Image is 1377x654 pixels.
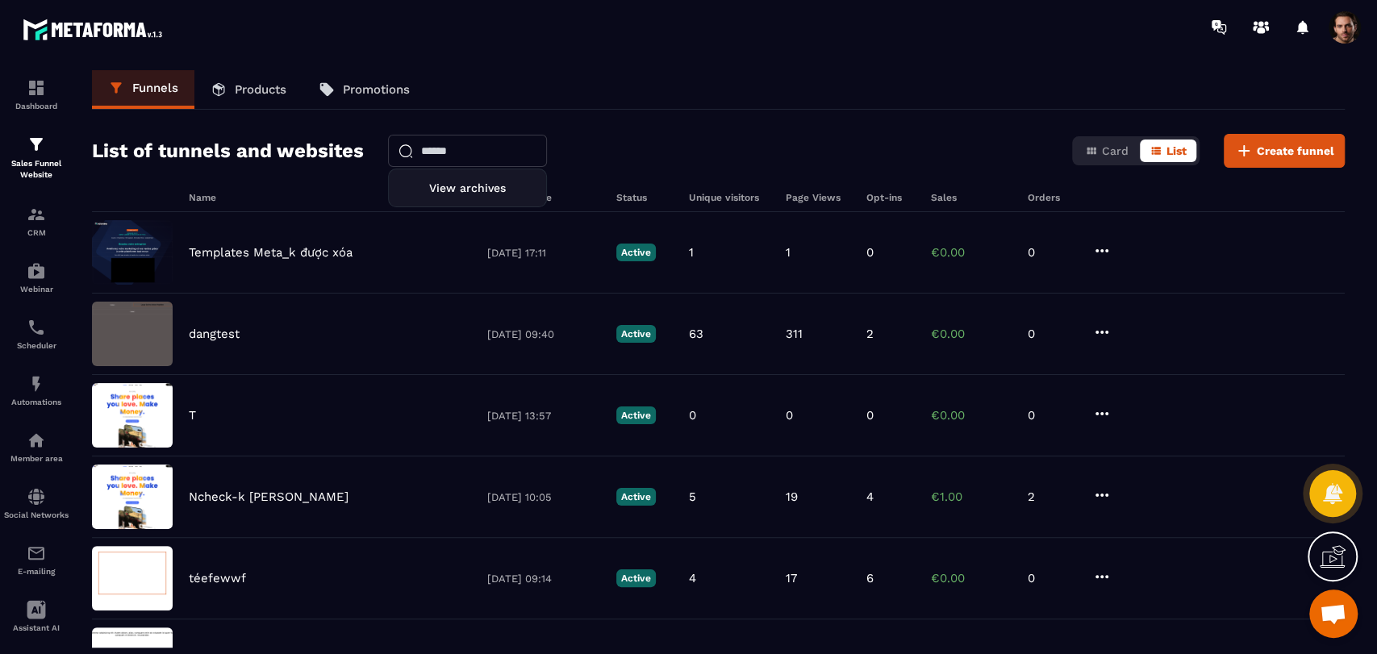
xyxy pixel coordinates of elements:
[27,544,46,563] img: email
[931,192,1012,203] h6: Sales
[1166,144,1187,157] span: List
[786,571,797,585] p: 17
[689,489,696,504] p: 5
[303,70,426,109] a: Promotions
[931,489,1012,504] p: €1.00
[487,247,600,259] p: [DATE] 17:11
[689,245,694,260] p: 1
[866,192,915,203] h6: Opt-ins
[92,220,173,285] img: image
[616,192,673,203] h6: Status
[487,410,600,422] p: [DATE] 13:57
[866,571,874,585] p: 6
[866,245,874,260] p: 0
[1257,143,1334,159] span: Create funnel
[786,192,850,203] h6: Page Views
[27,487,46,506] img: social-network
[4,193,69,249] a: formationformationCRM
[1028,489,1076,504] p: 2
[189,245,353,260] p: Templates Meta_k được xóa
[92,464,173,529] img: image
[866,327,874,341] p: 2
[92,546,173,610] img: image
[27,431,46,450] img: automations
[689,192,770,203] h6: Unique visitors
[931,245,1012,260] p: €0.00
[4,567,69,576] p: E-mailing
[786,327,803,341] p: 311
[92,302,173,366] img: image
[4,228,69,237] p: CRM
[786,245,791,260] p: 1
[189,489,348,504] p: Ncheck-k [PERSON_NAME]
[1028,192,1076,203] h6: Orders
[4,341,69,350] p: Scheduler
[616,569,656,587] p: Active
[4,510,69,519] p: Social Networks
[1102,144,1129,157] span: Card
[1075,140,1138,162] button: Card
[487,491,600,503] p: [DATE] 10:05
[27,318,46,337] img: scheduler
[616,244,656,261] p: Active
[1028,245,1076,260] p: 0
[343,82,410,97] p: Promotions
[189,408,196,423] p: T
[189,192,471,203] h6: Name
[4,158,69,181] p: Sales Funnel Website
[866,408,874,423] p: 0
[4,623,69,632] p: Assistant AI
[4,531,69,588] a: emailemailE-mailing
[689,327,703,341] p: 63
[1028,571,1076,585] p: 0
[27,135,46,154] img: formation
[616,325,656,343] p: Active
[4,454,69,463] p: Member area
[4,66,69,123] a: formationformationDashboard
[189,327,240,341] p: dangtest
[27,205,46,224] img: formation
[689,571,696,585] p: 4
[189,571,246,585] p: téefewwf
[4,102,69,110] p: Dashboard
[27,78,46,98] img: formation
[132,81,178,95] p: Funnels
[786,489,798,504] p: 19
[27,374,46,394] img: automations
[931,327,1012,341] p: €0.00
[1140,140,1196,162] button: List
[4,285,69,294] p: Webinar
[92,383,173,448] img: image
[4,419,69,475] a: automationsautomationsMember area
[487,328,600,340] p: [DATE] 09:40
[4,588,69,644] a: Assistant AI
[23,15,168,44] img: logo
[401,181,534,194] p: View archives
[4,249,69,306] a: automationsautomationsWebinar
[616,406,656,424] p: Active
[616,488,656,506] p: Active
[92,135,364,167] h2: List of tunnels and websites
[1309,589,1358,638] div: Mở cuộc trò chuyện
[1028,327,1076,341] p: 0
[689,408,696,423] p: 0
[4,362,69,419] a: automationsautomationsAutomations
[931,408,1012,423] p: €0.00
[866,489,874,504] p: 4
[1224,134,1345,168] button: Create funnel
[194,70,303,109] a: Products
[1028,408,1076,423] p: 0
[786,408,793,423] p: 0
[4,123,69,193] a: formationformationSales Funnel Website
[92,70,194,109] a: Funnels
[4,398,69,406] p: Automations
[235,82,286,97] p: Products
[931,571,1012,585] p: €0.00
[4,475,69,531] a: social-networksocial-networkSocial Networks
[4,306,69,362] a: schedulerschedulerScheduler
[487,573,600,585] p: [DATE] 09:14
[27,261,46,281] img: automations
